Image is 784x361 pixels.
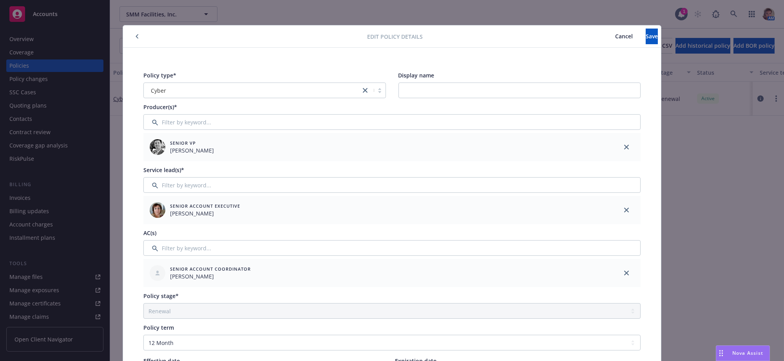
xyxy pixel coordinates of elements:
[716,346,726,361] div: Drag to move
[143,177,641,193] input: Filter by keyword...
[151,86,166,95] span: Cyber
[148,86,357,95] span: Cyber
[170,203,240,209] span: Senior Account Executive
[622,268,631,278] a: close
[360,86,370,95] a: close
[170,209,240,217] span: [PERSON_NAME]
[143,292,179,300] span: Policy stage*
[368,32,423,41] span: Edit policy details
[646,32,658,40] span: Save
[170,140,214,146] span: Senior VP
[646,29,658,44] button: Save
[143,240,641,256] input: Filter by keyword...
[716,345,770,361] button: Nova Assist
[150,202,165,218] img: employee photo
[602,29,646,44] button: Cancel
[732,350,763,356] span: Nova Assist
[143,166,184,174] span: Service lead(s)*
[622,205,631,215] a: close
[170,146,214,154] span: [PERSON_NAME]
[170,272,251,280] span: [PERSON_NAME]
[143,103,177,111] span: Producer(s)*
[150,139,165,155] img: employee photo
[143,324,174,331] span: Policy term
[622,142,631,152] a: close
[143,72,176,79] span: Policy type*
[143,229,156,237] span: AC(s)
[615,32,633,40] span: Cancel
[398,72,435,79] span: Display name
[170,266,251,272] span: Senior Account Coordinator
[143,114,641,130] input: Filter by keyword...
